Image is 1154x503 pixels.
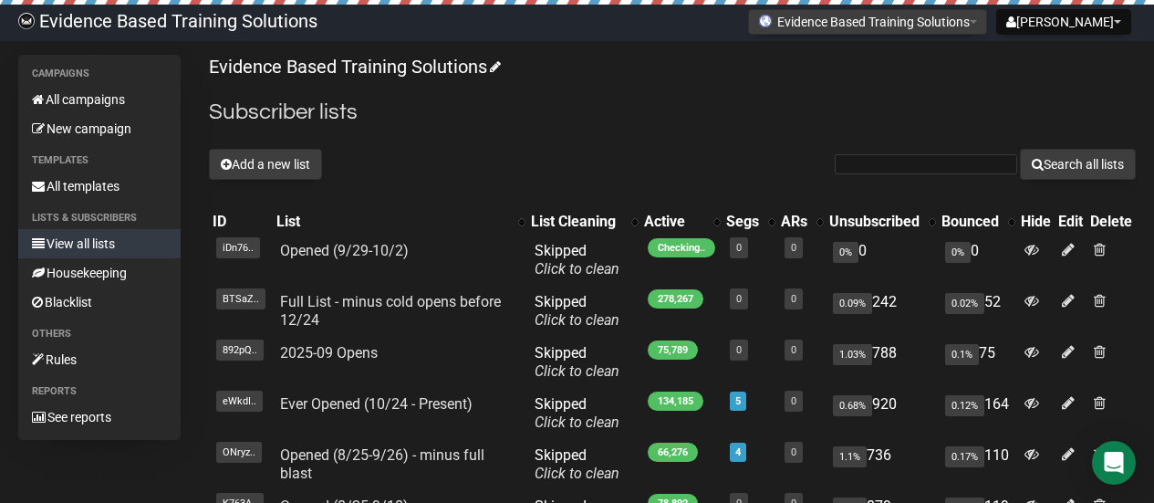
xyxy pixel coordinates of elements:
td: 0 [826,235,938,286]
a: View all lists [18,229,181,258]
a: Opened (8/25-9/26) - minus full blast [280,446,484,482]
span: Checking.. [648,238,715,257]
th: List: No sort applied, activate to apply an ascending sort [273,209,527,235]
span: 0% [945,242,971,263]
a: 0 [736,344,742,356]
a: 0 [791,395,796,407]
td: 110 [938,439,1017,490]
img: favicons [758,14,773,28]
a: 5 [735,395,741,407]
span: eWkdI.. [216,391,263,412]
a: All campaigns [18,85,181,114]
th: ARs: No sort applied, activate to apply an ascending sort [777,209,826,235]
span: 0.1% [945,344,979,365]
div: Open Intercom Messenger [1092,441,1136,485]
span: 0.02% [945,293,984,314]
h2: Subscriber lists [209,96,1136,129]
a: Rules [18,345,181,374]
a: 0 [791,344,796,356]
div: List [276,213,509,231]
a: Click to clean [535,260,619,278]
th: Hide: No sort applied, sorting is disabled [1017,209,1055,235]
th: Unsubscribed: No sort applied, activate to apply an ascending sort [826,209,938,235]
a: 0 [791,242,796,254]
th: Active: No sort applied, activate to apply an ascending sort [640,209,723,235]
span: Skipped [535,446,619,482]
td: 164 [938,388,1017,439]
div: Edit [1058,213,1083,231]
a: 0 [736,293,742,305]
div: ARs [781,213,807,231]
a: Click to clean [535,362,619,380]
div: ID [213,213,269,231]
td: 736 [826,439,938,490]
span: 75,789 [648,341,698,360]
div: Delete [1090,213,1132,231]
td: 788 [826,337,938,388]
span: 0.17% [945,446,984,467]
a: Housekeeping [18,258,181,288]
a: Click to clean [535,465,619,482]
a: Blacklist [18,288,181,317]
span: Skipped [535,395,619,431]
span: ONryz.. [216,442,262,463]
div: Segs [726,213,759,231]
button: Evidence Based Training Solutions [748,9,987,35]
th: List Cleaning: No sort applied, activate to apply an ascending sort [527,209,640,235]
span: Skipped [535,344,619,380]
span: 1.03% [833,344,872,365]
th: Delete: No sort applied, sorting is disabled [1086,209,1136,235]
a: Click to clean [535,311,619,329]
div: Active [644,213,704,231]
span: Skipped [535,293,619,329]
td: 75 [938,337,1017,388]
a: Evidence Based Training Solutions [209,56,498,78]
th: Segs: No sort applied, activate to apply an ascending sort [723,209,777,235]
li: Others [18,323,181,345]
span: BTSaZ.. [216,288,265,309]
span: 1.1% [833,446,867,467]
td: 920 [826,388,938,439]
li: Lists & subscribers [18,207,181,229]
button: Add a new list [209,149,322,180]
a: Ever Opened (10/24 - Present) [280,395,473,413]
li: Reports [18,381,181,403]
span: 134,185 [648,392,703,411]
a: 0 [791,446,796,458]
a: 0 [736,242,742,254]
a: All templates [18,172,181,201]
div: Hide [1021,213,1051,231]
span: 0.68% [833,395,872,416]
span: iDn76.. [216,237,260,258]
th: Bounced: No sort applied, activate to apply an ascending sort [938,209,1017,235]
div: List Cleaning [531,213,622,231]
a: See reports [18,403,181,432]
div: Unsubscribed [829,213,920,231]
span: Skipped [535,242,619,278]
span: 0% [833,242,858,263]
td: 0 [938,235,1017,286]
li: Templates [18,150,181,172]
button: Search all lists [1020,149,1136,180]
span: 66,276 [648,443,698,462]
span: 0.09% [833,293,872,314]
img: 6a635aadd5b086599a41eda90e0773ac [18,13,35,29]
th: Edit: No sort applied, sorting is disabled [1055,209,1086,235]
td: 242 [826,286,938,337]
span: 892pQ.. [216,340,264,361]
button: [PERSON_NAME] [996,9,1131,35]
span: 278,267 [648,289,703,309]
a: 0 [791,293,796,305]
a: Full List - minus cold opens before 12/24 [280,293,501,329]
th: ID: No sort applied, sorting is disabled [209,209,273,235]
td: 52 [938,286,1017,337]
li: Campaigns [18,63,181,85]
a: Click to clean [535,414,619,431]
a: Opened (9/29-10/2) [280,242,409,259]
span: 0.12% [945,395,984,416]
a: New campaign [18,114,181,143]
div: Bounced [941,213,999,231]
a: 2025-09 Opens [280,344,378,362]
a: 4 [735,446,741,458]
